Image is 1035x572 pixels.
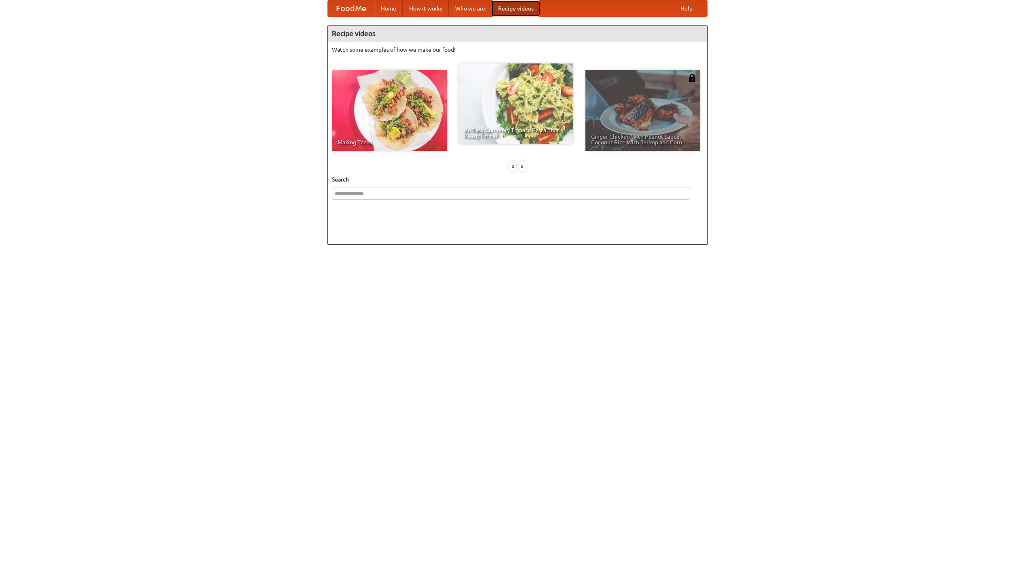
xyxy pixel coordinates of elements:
a: An Easy, Summery Tomato Pasta That's Ready for Fall [458,63,573,144]
a: Home [374,0,403,17]
a: Recipe videos [492,0,540,17]
p: Watch some examples of how we make our food! [332,46,703,54]
span: An Easy, Summery Tomato Pasta That's Ready for Fall [464,127,568,139]
h5: Search [332,175,703,184]
a: Making Tacos [332,70,447,151]
h4: Recipe videos [328,25,707,42]
div: « [509,161,516,171]
a: How it works [403,0,449,17]
a: FoodMe [328,0,374,17]
span: Making Tacos [338,139,441,145]
img: 483408.png [688,74,696,82]
a: Who we are [449,0,492,17]
div: » [519,161,526,171]
a: Help [674,0,699,17]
